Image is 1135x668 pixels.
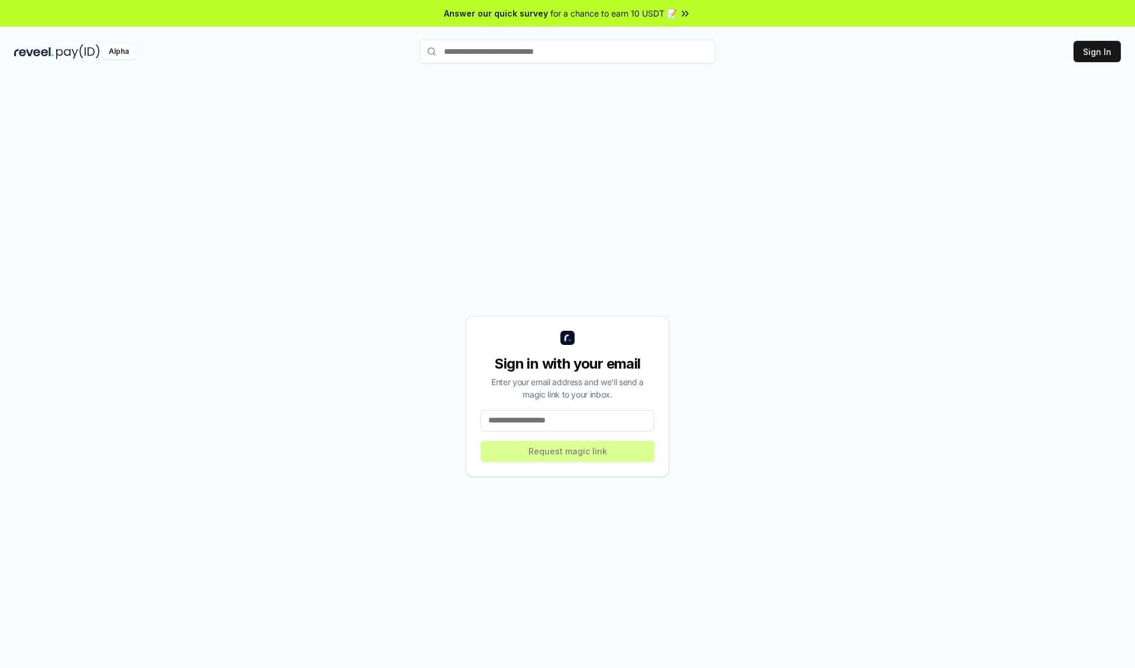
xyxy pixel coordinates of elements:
span: Answer our quick survey [444,7,548,20]
button: Sign In [1074,41,1121,62]
div: Sign in with your email [481,354,654,373]
span: for a chance to earn 10 USDT 📝 [550,7,677,20]
img: pay_id [56,44,100,59]
img: logo_small [560,331,575,345]
img: reveel_dark [14,44,54,59]
div: Enter your email address and we’ll send a magic link to your inbox. [481,376,654,401]
div: Alpha [102,44,135,59]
